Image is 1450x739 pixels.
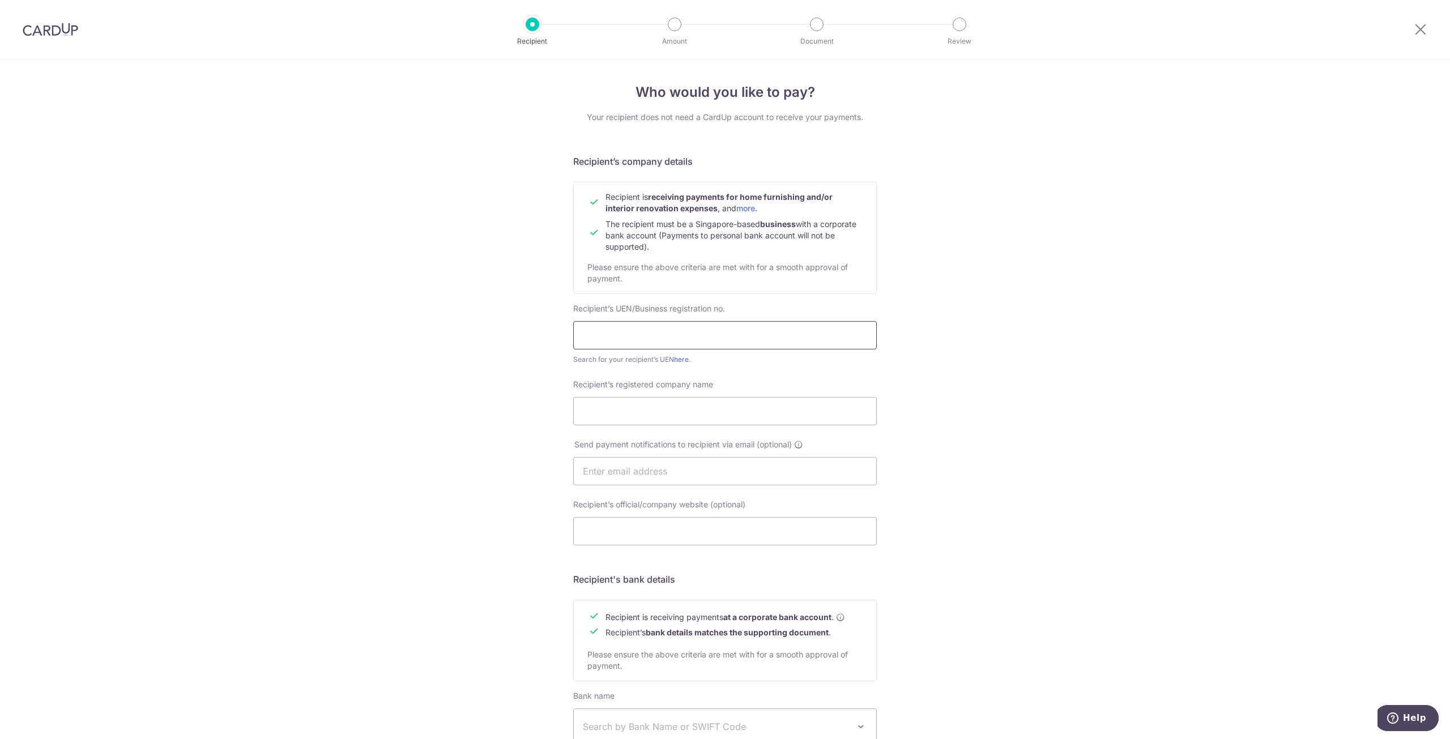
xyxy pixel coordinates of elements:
h4: Who would you like to pay? [573,82,877,102]
label: Bank name [573,690,615,702]
input: Enter email address [573,457,877,485]
b: at a corporate bank account [723,612,831,623]
a: here [674,355,689,364]
span: Help [25,8,49,18]
span: Recipient is , and . [605,192,833,213]
h5: Recipient's bank details [573,573,877,586]
span: Search by Bank Name or SWIFT Code [583,720,849,733]
p: Review [918,36,1001,47]
a: more [736,203,755,213]
span: The recipient must be a Singapore-based with a corporate bank account (Payments to personal bank ... [605,219,856,251]
h5: Recipient’s company details [573,155,877,168]
div: Search for your recipient’s UEN . [573,354,877,365]
p: Amount [633,36,717,47]
b: receiving payments for home furnishing and/or interior renovation expenses [605,192,833,213]
span: Please ensure the above criteria are met with for a smooth approval of payment. [587,262,848,283]
span: Please ensure the above criteria are met with for a smooth approval of payment. [587,650,848,670]
iframe: Opens a widget where you can find more information [1377,705,1439,733]
b: business [760,219,796,229]
span: Recipient’s . [605,627,831,637]
div: Your recipient does not need a CardUp account to receive your payments. [573,112,877,123]
span: Recipient’s UEN/Business registration no. [573,304,725,313]
b: bank details matches the supporting document [646,627,829,637]
span: Recipient is receiving payments . [605,612,845,623]
span: Send payment notifications to recipient via email (optional) [574,439,792,450]
label: Recipient’s official/company website (optional) [573,499,745,510]
span: Recipient’s registered company name [573,379,713,389]
img: CardUp [23,23,78,36]
p: Recipient [491,36,574,47]
p: Document [775,36,859,47]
